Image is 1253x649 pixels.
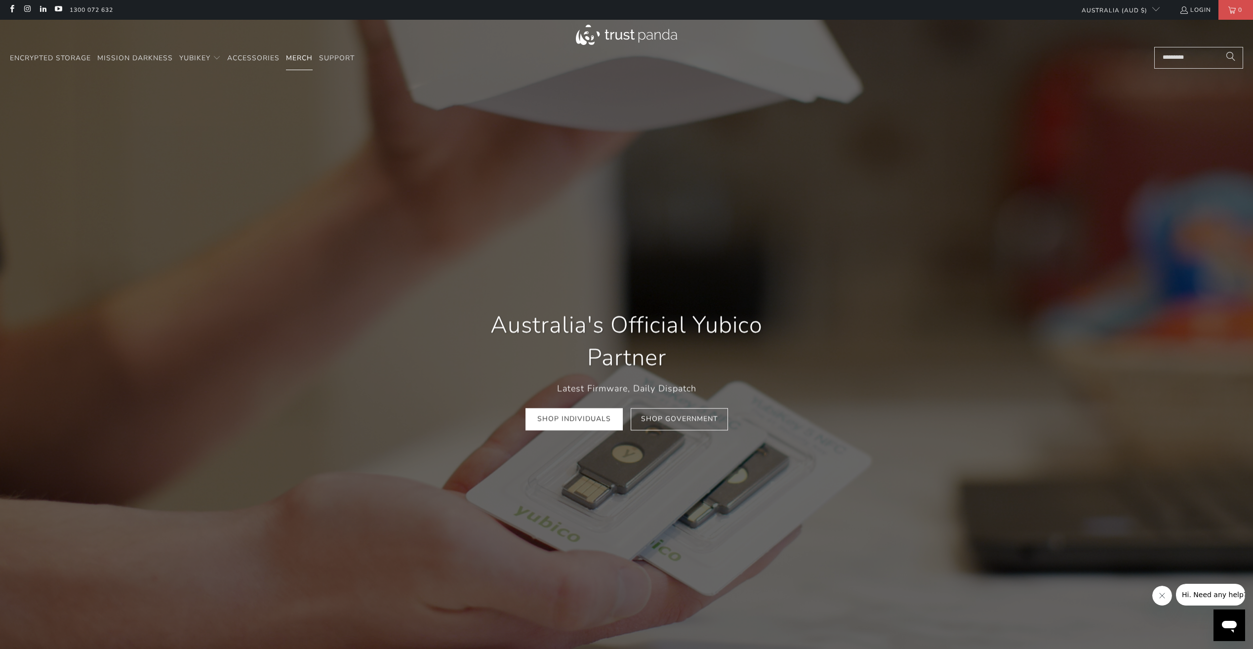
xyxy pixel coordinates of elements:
[319,53,355,63] span: Support
[464,309,790,374] h1: Australia's Official Yubico Partner
[286,53,313,63] span: Merch
[23,6,31,14] a: Trust Panda Australia on Instagram
[179,47,221,70] summary: YubiKey
[1218,47,1243,69] button: Search
[1213,609,1245,641] iframe: Button to launch messaging window
[6,7,71,15] span: Hi. Need any help?
[631,408,728,430] a: Shop Government
[7,6,16,14] a: Trust Panda Australia on Facebook
[70,4,113,15] a: 1300 072 632
[1179,4,1211,15] a: Login
[227,47,280,70] a: Accessories
[39,6,47,14] a: Trust Panda Australia on LinkedIn
[97,47,173,70] a: Mission Darkness
[319,47,355,70] a: Support
[576,25,677,45] img: Trust Panda Australia
[1176,584,1245,606] iframe: Message from company
[179,53,210,63] span: YubiKey
[286,47,313,70] a: Merch
[1152,586,1172,606] iframe: Close message
[10,53,91,63] span: Encrypted Storage
[1154,47,1243,69] input: Search...
[464,381,790,396] p: Latest Firmware, Daily Dispatch
[97,53,173,63] span: Mission Darkness
[10,47,91,70] a: Encrypted Storage
[227,53,280,63] span: Accessories
[54,6,62,14] a: Trust Panda Australia on YouTube
[525,408,623,430] a: Shop Individuals
[10,47,355,70] nav: Translation missing: en.navigation.header.main_nav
